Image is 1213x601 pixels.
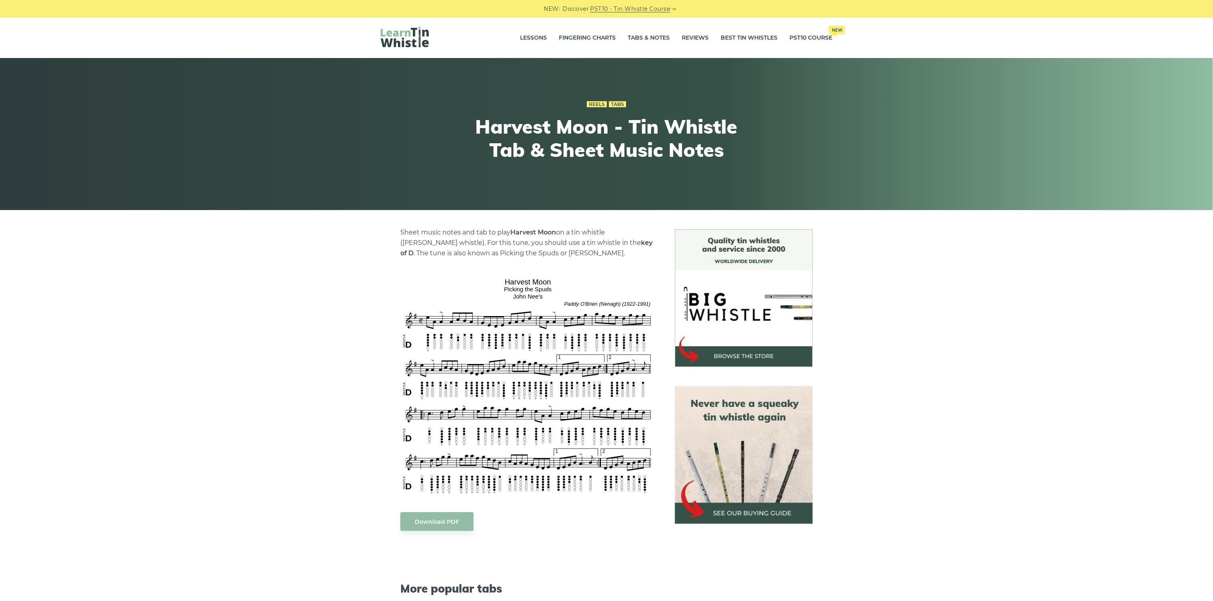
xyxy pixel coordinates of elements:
[721,28,777,48] a: Best Tin Whistles
[400,275,656,496] img: Harvest Moon Tin Whistle Tabs & Sheet Music
[510,228,556,236] strong: Harvest Moon
[675,229,813,367] img: BigWhistle Tin Whistle Store
[459,115,754,161] h1: Harvest Moon - Tin Whistle Tab & Sheet Music Notes
[829,26,845,34] span: New
[400,512,474,531] a: Download PDF
[609,101,626,108] a: Tabs
[559,28,616,48] a: Fingering Charts
[789,28,832,48] a: PST10 CourseNew
[400,227,656,258] p: Sheet music notes and tab to play on a tin whistle ([PERSON_NAME] whistle). For this tune, you sh...
[628,28,670,48] a: Tabs & Notes
[587,101,607,108] a: Reels
[400,582,656,595] span: More popular tabs
[381,27,429,47] img: LearnTinWhistle.com
[675,386,813,524] img: tin whistle buying guide
[520,28,547,48] a: Lessons
[682,28,709,48] a: Reviews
